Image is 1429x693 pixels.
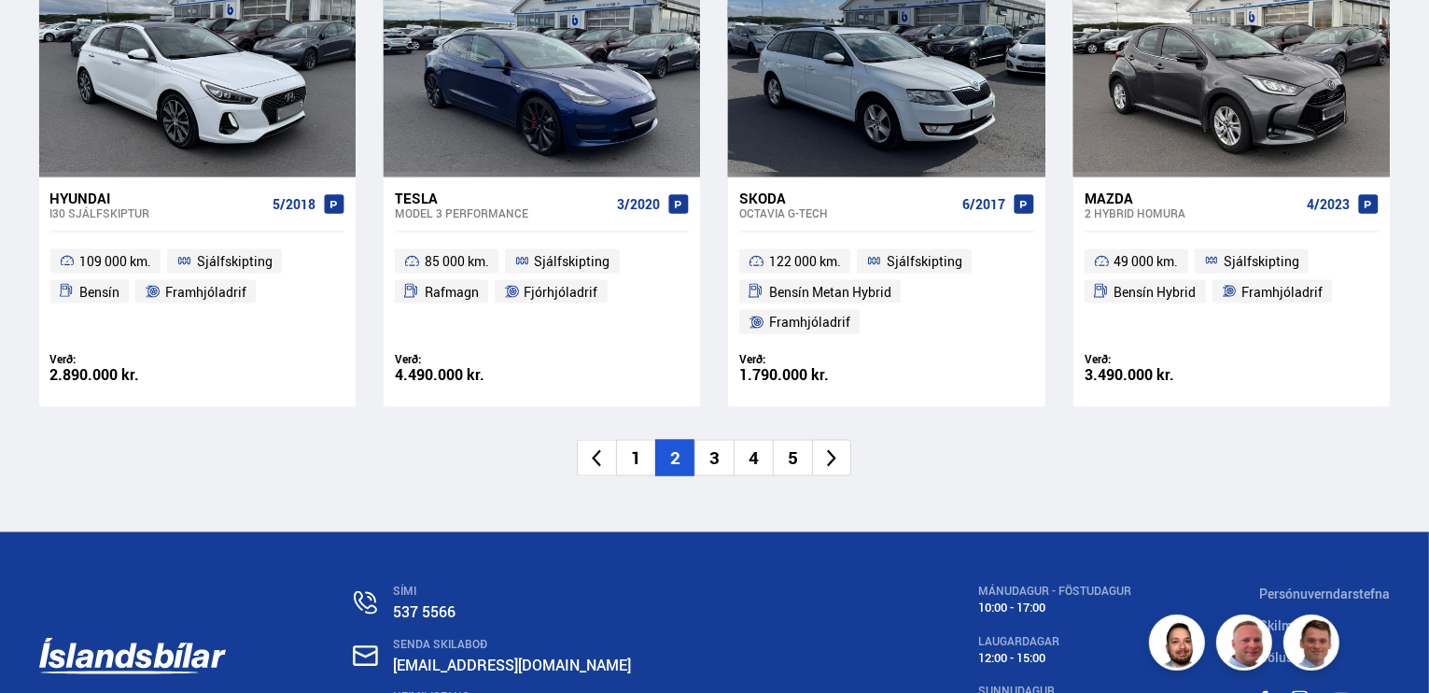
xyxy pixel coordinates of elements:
[50,206,265,219] div: i30 SJÁLFSKIPTUR
[393,585,849,598] div: SÍMI
[1114,250,1179,273] span: 49 000 km.
[535,250,610,273] span: Sjálfskipting
[617,197,660,212] span: 3/2020
[79,250,151,273] span: 109 000 km.
[273,197,315,212] span: 5/2018
[739,352,887,366] div: Verð:
[197,250,273,273] span: Sjálfskipting
[1286,617,1342,673] img: FbJEzSuNWCJXmdc-.webp
[1085,352,1232,366] div: Verð:
[655,440,694,476] li: 2
[1241,281,1323,304] span: Framhjóladrif
[395,352,542,366] div: Verð:
[1073,177,1390,408] a: Mazda 2 Hybrid HOMURA 4/2023 49 000 km. Sjálfskipting Bensín Hybrid Framhjóladrif Verð: 3.490.000...
[694,440,734,476] li: 3
[773,440,812,476] li: 5
[425,250,489,273] span: 85 000 km.
[734,440,773,476] li: 4
[769,311,850,333] span: Framhjóladrif
[1152,617,1208,673] img: nhp88E3Fdnt1Opn2.png
[39,177,356,408] a: Hyundai i30 SJÁLFSKIPTUR 5/2018 109 000 km. Sjálfskipting Bensín Framhjóladrif Verð: 2.890.000 kr.
[395,190,609,206] div: Tesla
[978,601,1131,615] div: 10:00 - 17:00
[739,206,954,219] div: Octavia G-TECH
[354,591,377,615] img: n0V2lOsqF3l1V2iz.svg
[393,638,849,651] div: SENDA SKILABOÐ
[165,281,246,304] span: Framhjóladrif
[1085,367,1232,383] div: 3.490.000 kr.
[79,281,119,304] span: Bensín
[1307,197,1350,212] span: 4/2023
[769,250,841,273] span: 122 000 km.
[15,7,71,64] button: Opna LiveChat spjallviðmót
[395,367,542,383] div: 4.490.000 kr.
[978,635,1131,648] div: LAUGARDAGAR
[395,206,609,219] div: Model 3 PERFORMANCE
[1085,190,1299,206] div: Mazda
[978,651,1131,665] div: 12:00 - 15:00
[887,250,962,273] span: Sjálfskipting
[1224,250,1299,273] span: Sjálfskipting
[525,281,598,304] span: Fjórhjóladrif
[50,352,198,366] div: Verð:
[739,190,954,206] div: Skoda
[1219,617,1275,673] img: siFngHWaQ9KaOqBr.png
[50,190,265,206] div: Hyundai
[978,585,1131,598] div: MÁNUDAGUR - FÖSTUDAGUR
[50,367,198,383] div: 2.890.000 kr.
[393,601,455,622] a: 537 5566
[739,367,887,383] div: 1.790.000 kr.
[1085,206,1299,219] div: 2 Hybrid HOMURA
[393,655,631,675] a: [EMAIL_ADDRESS][DOMAIN_NAME]
[425,281,479,304] span: Rafmagn
[616,440,655,476] li: 1
[728,177,1044,408] a: Skoda Octavia G-TECH 6/2017 122 000 km. Sjálfskipting Bensín Metan Hybrid Framhjóladrif Verð: 1.7...
[384,177,700,408] a: Tesla Model 3 PERFORMANCE 3/2020 85 000 km. Sjálfskipting Rafmagn Fjórhjóladrif Verð: 4.490.000 kr.
[962,197,1005,212] span: 6/2017
[769,281,891,304] span: Bensín Metan Hybrid
[1259,585,1390,602] a: Persónuverndarstefna
[1114,281,1197,304] span: Bensín Hybrid
[353,645,378,667] img: nHj8e-n-aHgjukTg.svg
